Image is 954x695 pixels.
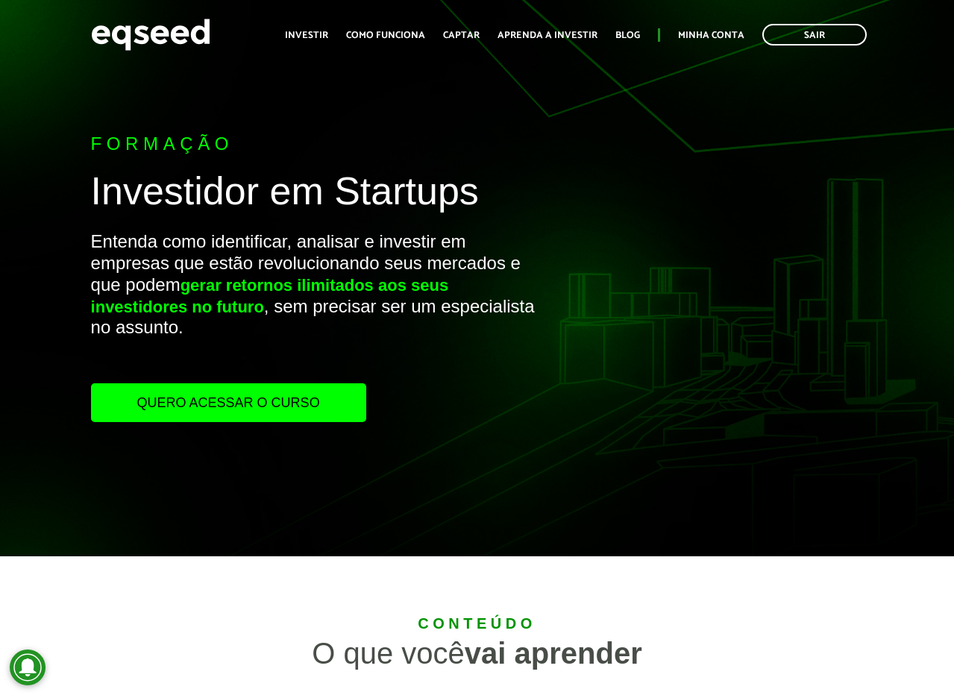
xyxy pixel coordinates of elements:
div: Palavras-chave [178,88,236,98]
a: Sair [762,24,867,45]
div: O que você [170,638,784,668]
strong: vai aprender [465,637,642,670]
a: Investir [285,31,328,40]
h1: Investidor em Startups [91,170,546,220]
a: Quero acessar o curso [91,383,366,422]
img: logo_orange.svg [24,24,36,36]
img: tab_domain_overview_orange.svg [63,87,75,98]
p: Formação [91,133,546,155]
div: v 4.0.25 [42,24,73,36]
a: Como funciona [346,31,425,40]
img: tab_keywords_by_traffic_grey.svg [162,87,174,98]
div: Conteúdo [170,616,784,631]
div: [PERSON_NAME]: [DOMAIN_NAME] [39,39,213,51]
strong: gerar retornos ilimitados aos seus investidores no futuro [91,276,449,316]
img: website_grey.svg [24,39,36,51]
a: Minha conta [678,31,744,40]
p: Entenda como identificar, analisar e investir em empresas que estão revolucionando seus mercados ... [91,231,546,383]
a: Blog [615,31,640,40]
img: EqSeed [91,15,210,54]
a: Aprenda a investir [498,31,597,40]
a: Captar [443,31,480,40]
div: Domínio [79,88,114,98]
